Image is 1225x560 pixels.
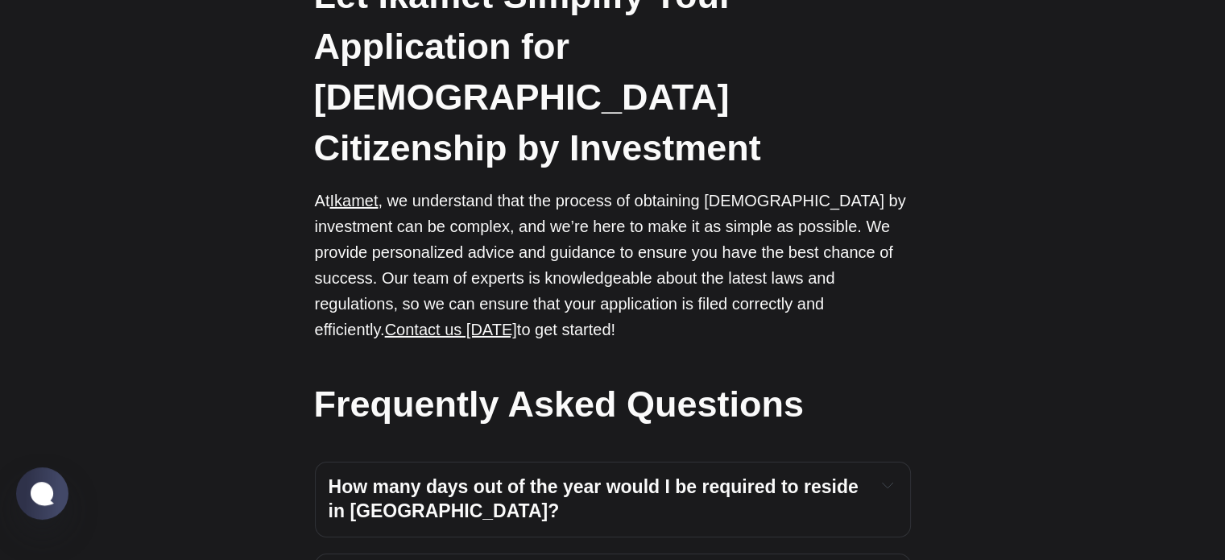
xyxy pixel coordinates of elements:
[329,476,864,521] span: How many days out of the year would I be required to reside in [GEOGRAPHIC_DATA]?
[385,321,517,338] a: Contact us [DATE]
[314,379,910,429] h2: Frequently Asked Questions
[315,188,911,342] p: At , we understand that the process of obtaining [DEMOGRAPHIC_DATA] by investment can be complex,...
[879,475,897,495] button: Expand toggle to read content
[329,192,378,209] a: Ikamet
